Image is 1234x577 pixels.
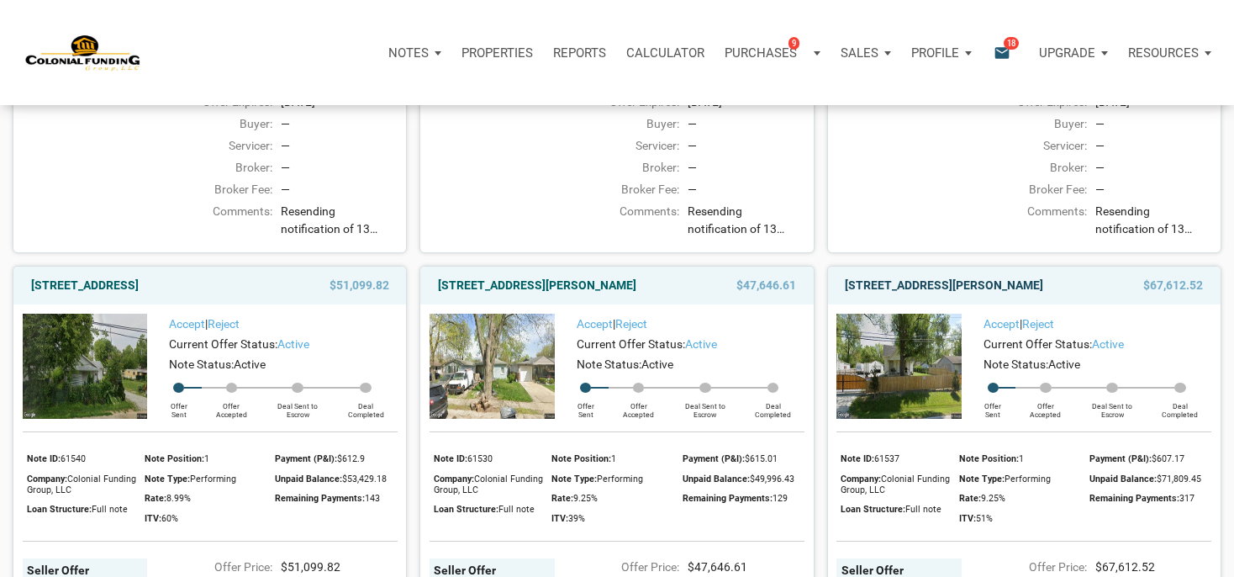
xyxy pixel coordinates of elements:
span: Active [1048,357,1080,371]
span: | [169,317,240,331]
span: Loan Structure: [841,504,905,515]
span: 9.25% [981,493,1005,504]
div: Broker: [953,159,1087,177]
div: Comments: [953,203,1087,243]
a: Purchases9 [715,28,831,78]
span: Remaining Payments: [1089,493,1179,504]
a: Properties [451,28,543,78]
span: Note Type: [551,474,597,484]
a: Resources [1118,28,1221,78]
span: Colonial Funding Group, LLC [841,474,950,495]
a: Calculator [616,28,715,78]
span: active [685,337,717,351]
span: Note Status: [169,357,234,371]
div: — [1095,115,1212,133]
span: ITV: [551,513,568,524]
div: Servicer: [139,137,272,155]
span: Note Type: [145,474,190,484]
img: NoteUnlimited [25,34,141,72]
img: 575873 [430,314,555,419]
p: Upgrade [1039,45,1095,61]
div: Offer Accepted [202,393,261,419]
span: ITV: [145,513,161,524]
span: $49,996.43 [750,474,794,484]
span: Company: [27,474,67,484]
span: Loan Structure: [434,504,498,515]
span: — [281,183,290,196]
div: Offer Price: [546,558,680,576]
button: Upgrade [1029,28,1118,78]
span: ITV: [959,513,976,524]
span: Resending notification of 13 notes available for purchase. [688,203,804,238]
p: Purchases [725,45,797,61]
button: Sales [831,28,901,78]
span: Note Status: [577,357,641,371]
span: Remaining Payments: [275,493,365,504]
span: Current Offer Status: [984,337,1092,351]
p: Profile [911,45,959,61]
div: Deal Sent to Escrow [668,393,741,419]
button: email18 [981,28,1029,78]
div: Offer Price: [953,558,1087,576]
span: Rate: [145,493,166,504]
span: 61540 [61,453,86,464]
span: active [277,337,309,351]
a: Accept [984,317,1020,331]
span: — [688,183,697,196]
span: Unpaid Balance: [275,474,342,484]
span: $71,809.45 [1157,474,1201,484]
span: Payment (P&I): [1089,453,1152,464]
div: — [1095,159,1212,177]
p: Properties [461,45,533,61]
a: Reject [1022,317,1054,331]
span: 9 [788,36,799,50]
div: Deal Completed [335,393,398,419]
span: 317 [1179,493,1194,504]
a: [STREET_ADDRESS] [31,275,139,295]
div: Servicer: [546,137,680,155]
div: Buyer: [546,115,680,133]
div: Deal Sent to Escrow [261,393,335,419]
span: $47,646.61 [736,275,796,295]
span: 129 [773,493,788,504]
span: 1 [204,453,209,464]
div: Comments: [546,203,680,243]
div: Offer Sent [563,393,609,419]
span: | [984,317,1054,331]
span: Performing [190,474,236,484]
span: Company: [434,474,474,484]
span: Full note [92,504,128,515]
span: — [1095,183,1105,196]
div: Broker: [139,159,272,177]
div: Comments: [139,203,272,243]
span: Note ID: [434,453,467,464]
div: — [1095,137,1212,155]
button: Reports [543,28,616,78]
button: Notes [378,28,451,78]
span: 51% [976,513,993,524]
span: Active [234,357,266,371]
a: Profile [901,28,982,78]
div: Buyer: [139,115,272,133]
span: Rate: [959,493,981,504]
div: Deal Completed [741,393,804,419]
span: Full note [905,504,941,515]
span: 61530 [467,453,493,464]
div: — [688,115,804,133]
span: Payment (P&I): [683,453,745,464]
span: $615.01 [745,453,778,464]
div: Buyer: [953,115,1087,133]
span: 143 [365,493,380,504]
div: — [281,115,398,133]
span: Note Position: [145,453,204,464]
p: Notes [388,45,429,61]
div: — [688,137,804,155]
span: Performing [597,474,643,484]
div: $51,099.82 [272,558,406,576]
div: $47,646.61 [679,558,813,576]
a: Reject [208,317,240,331]
i: email [992,43,1012,62]
img: 576457 [836,314,962,419]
